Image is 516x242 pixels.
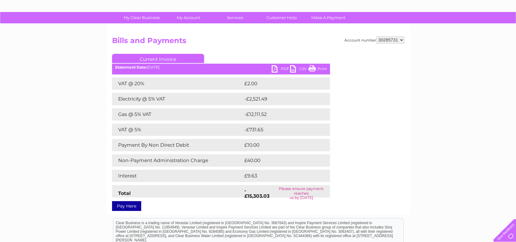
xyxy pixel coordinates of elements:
[272,65,290,74] a: PDF
[243,170,316,182] td: £9.63
[243,124,319,136] td: -£731.65
[112,93,243,105] td: Electricity @ 5% VAT
[244,188,270,199] strong: -£15,303.03
[112,77,243,90] td: VAT @ 20%
[440,26,459,31] a: Telecoms
[290,65,308,74] a: CSV
[243,93,321,105] td: -£2,521.49
[112,54,204,63] a: Current Invoice
[112,170,243,182] td: Interest
[116,12,167,23] a: My Clear Business
[112,124,243,136] td: VAT @ 5%
[400,3,443,11] a: 0333 014 3131
[112,65,330,69] div: [DATE]
[496,26,510,31] a: Log out
[475,26,490,31] a: Contact
[112,36,404,48] h2: Bills and Payments
[344,36,404,44] div: Account number
[243,139,317,151] td: £10.00
[243,77,316,90] td: £2.00
[408,26,420,31] a: Water
[243,154,318,167] td: £40.00
[112,201,141,211] a: Pay Here
[112,154,243,167] td: Non-Payment Administration Charge
[463,26,471,31] a: Blog
[18,16,49,35] img: logo.png
[303,12,354,23] a: Make A Payment
[423,26,437,31] a: Energy
[163,12,214,23] a: My Account
[210,12,260,23] a: Services
[115,65,147,69] b: Statement Date:
[112,108,243,121] td: Gas @ 5% VAT
[243,108,320,121] td: -£12,111.52
[118,190,131,196] strong: Total
[113,3,403,30] div: Clear Business is a trading name of Verastar Limited (registered in [GEOGRAPHIC_DATA] No. 3667643...
[273,185,330,201] td: Please ensure payment reaches us by [DATE]
[308,65,327,74] a: Print
[112,139,243,151] td: Payment By Non Direct Debit
[256,12,307,23] a: Customer Help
